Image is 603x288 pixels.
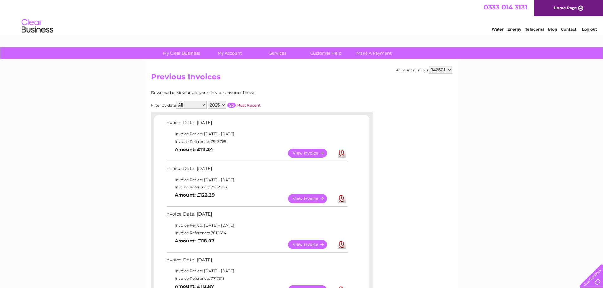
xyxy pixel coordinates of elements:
[164,229,349,237] td: Invoice Reference: 7810634
[548,27,557,32] a: Blog
[338,240,346,249] a: Download
[151,101,317,109] div: Filter by date
[164,210,349,222] td: Invoice Date: [DATE]
[300,47,352,59] a: Customer Help
[155,47,208,59] a: My Clear Business
[175,147,213,152] b: Amount: £111.34
[582,27,597,32] a: Log out
[164,256,349,267] td: Invoice Date: [DATE]
[164,138,349,145] td: Invoice Reference: 7993765
[507,27,521,32] a: Energy
[338,194,346,203] a: Download
[151,90,317,95] div: Download or view any of your previous invoices below.
[152,3,451,31] div: Clear Business is a trading name of Verastar Limited (registered in [GEOGRAPHIC_DATA] No. 3667643...
[164,222,349,229] td: Invoice Period: [DATE] - [DATE]
[175,192,215,198] b: Amount: £122.29
[492,27,504,32] a: Water
[164,176,349,184] td: Invoice Period: [DATE] - [DATE]
[236,103,261,107] a: Most Recent
[288,149,335,158] a: View
[484,3,527,11] a: 0333 014 3131
[252,47,304,59] a: Services
[348,47,400,59] a: Make A Payment
[21,16,53,36] img: logo.png
[164,119,349,130] td: Invoice Date: [DATE]
[164,275,349,282] td: Invoice Reference: 7717318
[525,27,544,32] a: Telecoms
[561,27,576,32] a: Contact
[204,47,256,59] a: My Account
[288,240,335,249] a: View
[338,149,346,158] a: Download
[164,183,349,191] td: Invoice Reference: 7902703
[164,164,349,176] td: Invoice Date: [DATE]
[164,130,349,138] td: Invoice Period: [DATE] - [DATE]
[396,66,452,74] div: Account number
[151,72,452,84] h2: Previous Invoices
[175,238,214,244] b: Amount: £118.07
[288,194,335,203] a: View
[164,267,349,275] td: Invoice Period: [DATE] - [DATE]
